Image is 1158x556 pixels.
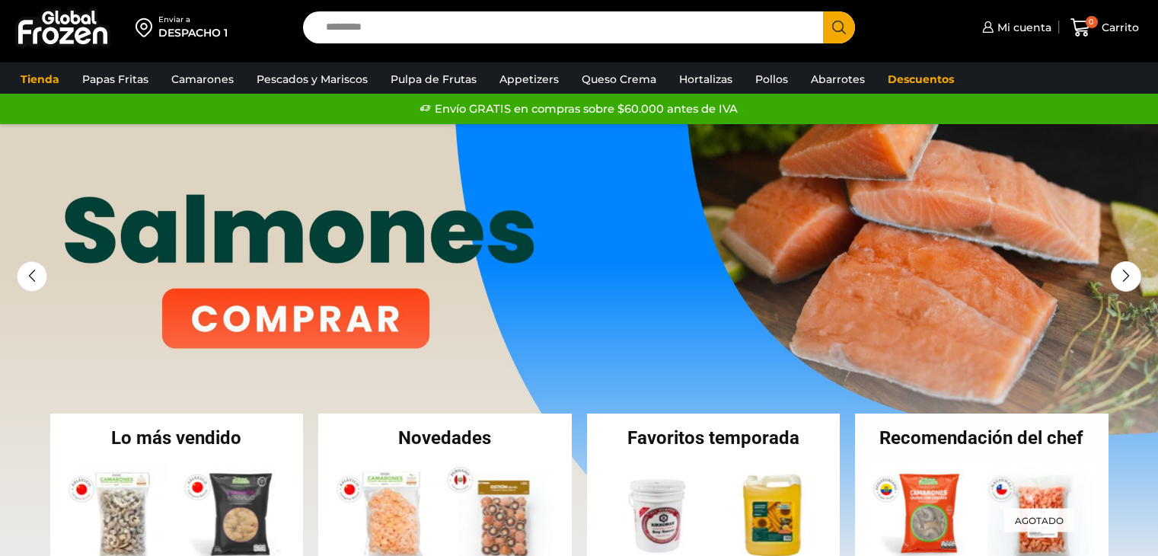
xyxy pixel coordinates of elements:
div: Next slide [1111,261,1141,292]
span: Mi cuenta [994,20,1051,35]
a: Tienda [13,65,67,94]
a: Pulpa de Frutas [383,65,484,94]
a: Hortalizas [672,65,740,94]
div: Previous slide [17,261,47,292]
span: 0 [1086,16,1098,28]
a: Descuentos [880,65,962,94]
a: 0 Carrito [1067,10,1143,46]
a: Papas Fritas [75,65,156,94]
h2: Favoritos temporada [587,429,841,447]
a: Pescados y Mariscos [249,65,375,94]
a: Camarones [164,65,241,94]
img: address-field-icon.svg [136,14,158,40]
a: Pollos [748,65,796,94]
div: DESPACHO 1 [158,25,228,40]
a: Appetizers [492,65,566,94]
p: Agotado [1004,508,1074,532]
a: Abarrotes [803,65,872,94]
h2: Novedades [318,429,572,447]
span: Carrito [1098,20,1139,35]
a: Mi cuenta [978,12,1051,43]
div: Enviar a [158,14,228,25]
button: Search button [823,11,855,43]
a: Queso Crema [574,65,664,94]
h2: Recomendación del chef [855,429,1109,447]
h2: Lo más vendido [50,429,304,447]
